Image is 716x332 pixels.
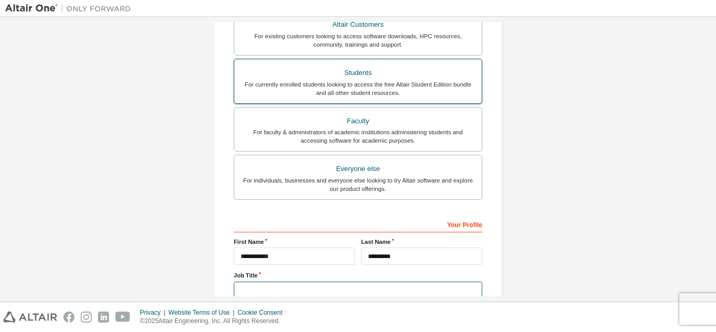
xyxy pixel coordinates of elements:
div: For existing customers looking to access software downloads, HPC resources, community, trainings ... [241,32,475,49]
img: altair_logo.svg [3,312,57,323]
label: First Name [234,238,355,246]
img: facebook.svg [63,312,74,323]
img: Altair One [5,3,136,14]
div: For currently enrolled students looking to access the free Altair Student Edition bundle and all ... [241,80,475,97]
label: Last Name [361,238,482,246]
div: Cookie Consent [237,308,288,317]
div: Students [241,66,475,80]
div: Website Terms of Use [168,308,237,317]
div: Faculty [241,114,475,128]
div: For faculty & administrators of academic institutions administering students and accessing softwa... [241,128,475,145]
p: © 2025 Altair Engineering, Inc. All Rights Reserved. [140,317,289,326]
div: Altair Customers [241,17,475,32]
img: youtube.svg [115,312,131,323]
div: Your Profile [234,216,482,232]
div: Privacy [140,308,168,317]
div: Everyone else [241,162,475,176]
img: linkedin.svg [98,312,109,323]
div: For individuals, businesses and everyone else looking to try Altair software and explore our prod... [241,176,475,193]
img: instagram.svg [81,312,92,323]
label: Job Title [234,271,482,280]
